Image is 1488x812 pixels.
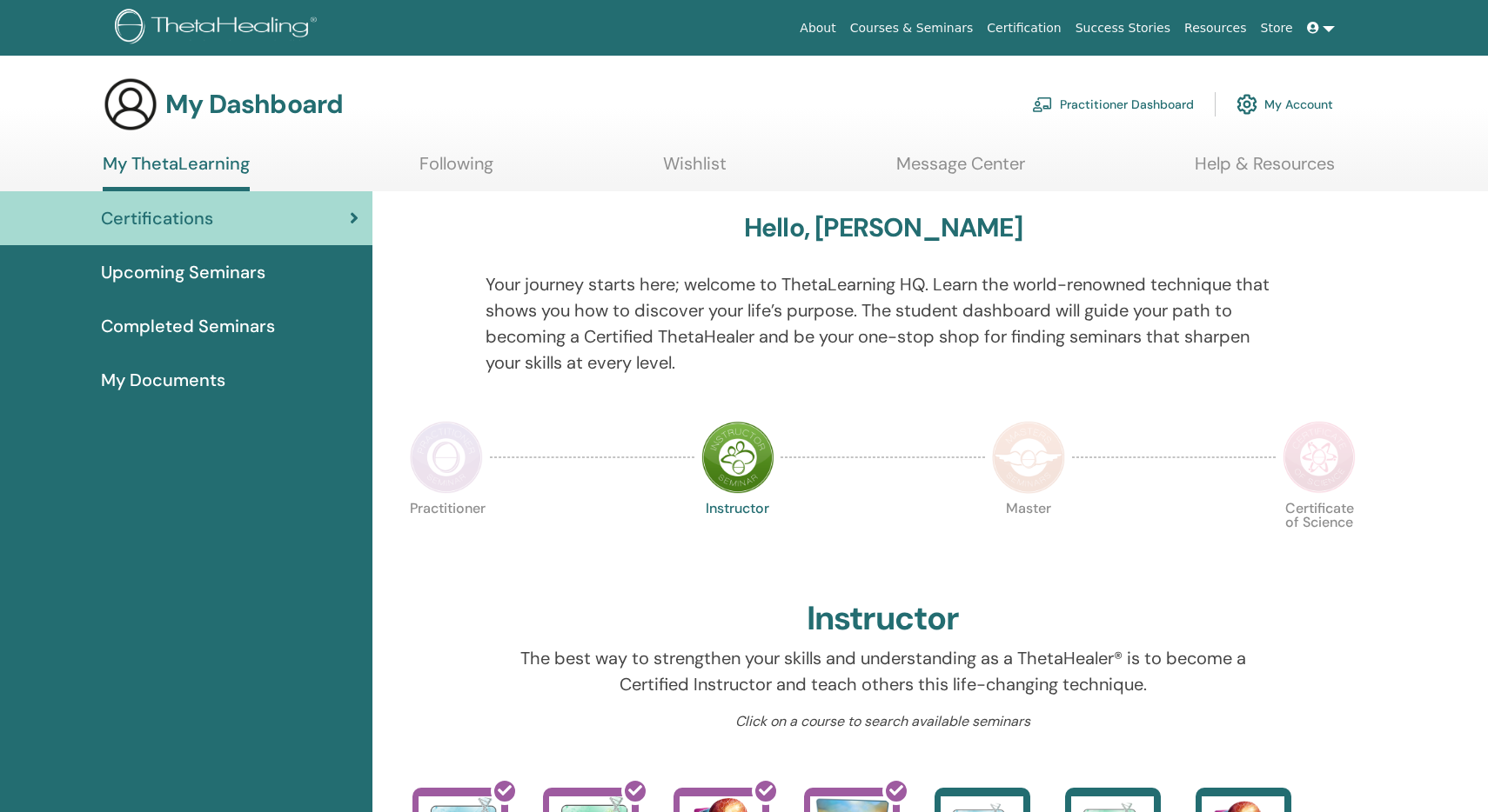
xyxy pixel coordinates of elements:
[807,599,959,639] h2: Instructor
[896,153,1025,187] a: Message Center
[1283,502,1356,575] p: Certificate of Science
[103,77,158,132] img: generic-user-icon.jpg
[1177,12,1254,44] a: Resources
[101,205,213,231] span: Certifications
[101,367,225,393] span: My Documents
[663,153,727,187] a: Wishlist
[486,645,1281,697] p: The best way to strengthen your skills and understanding as a ThetaHealer® is to become a Certifi...
[101,259,265,285] span: Upcoming Seminars
[980,12,1068,44] a: Certification
[410,421,483,494] img: Practitioner
[1032,97,1053,112] img: chalkboard-teacher.svg
[992,502,1065,575] p: Master
[1237,90,1257,119] img: cog.svg
[1069,12,1177,44] a: Success Stories
[1254,12,1300,44] a: Store
[486,711,1281,732] p: Click on a course to search available seminars
[992,421,1065,494] img: Master
[103,153,250,191] a: My ThetaLearning
[419,153,493,187] a: Following
[793,12,842,44] a: About
[486,271,1281,376] p: Your journey starts here; welcome to ThetaLearning HQ. Learn the world-renowned technique that sh...
[165,89,343,120] h3: My Dashboard
[101,313,275,339] span: Completed Seminars
[1283,421,1356,494] img: Certificate of Science
[410,502,483,575] p: Practitioner
[1195,153,1335,187] a: Help & Resources
[1032,85,1194,123] a: Practitioner Dashboard
[744,212,1022,243] h3: Hello, [PERSON_NAME]
[701,502,774,575] p: Instructor
[115,9,323,48] img: logo.png
[701,421,774,494] img: Instructor
[1237,85,1333,123] a: My Account
[843,12,981,44] a: Courses & Seminars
